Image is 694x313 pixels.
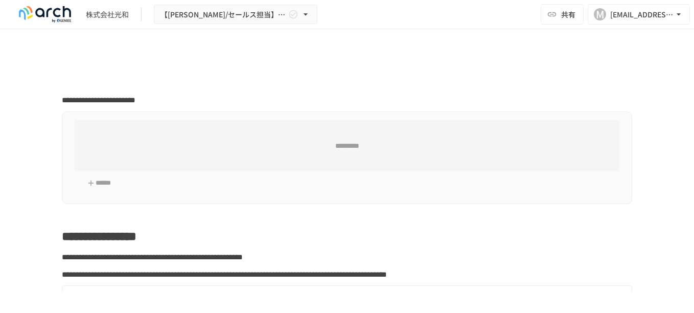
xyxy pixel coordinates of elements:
div: [EMAIL_ADDRESS][DOMAIN_NAME] [610,8,674,21]
img: logo-default@2x-9cf2c760.svg [12,6,78,23]
span: 【[PERSON_NAME]/セールス担当】株式会社[PERSON_NAME]_初期設定サポート [160,8,286,21]
button: 共有 [541,4,584,25]
span: 共有 [561,9,575,20]
button: M[EMAIL_ADDRESS][DOMAIN_NAME] [588,4,690,25]
div: M [594,8,606,20]
button: 【[PERSON_NAME]/セールス担当】株式会社[PERSON_NAME]_初期設定サポート [154,5,317,25]
div: 株式会社光和 [86,9,129,20]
